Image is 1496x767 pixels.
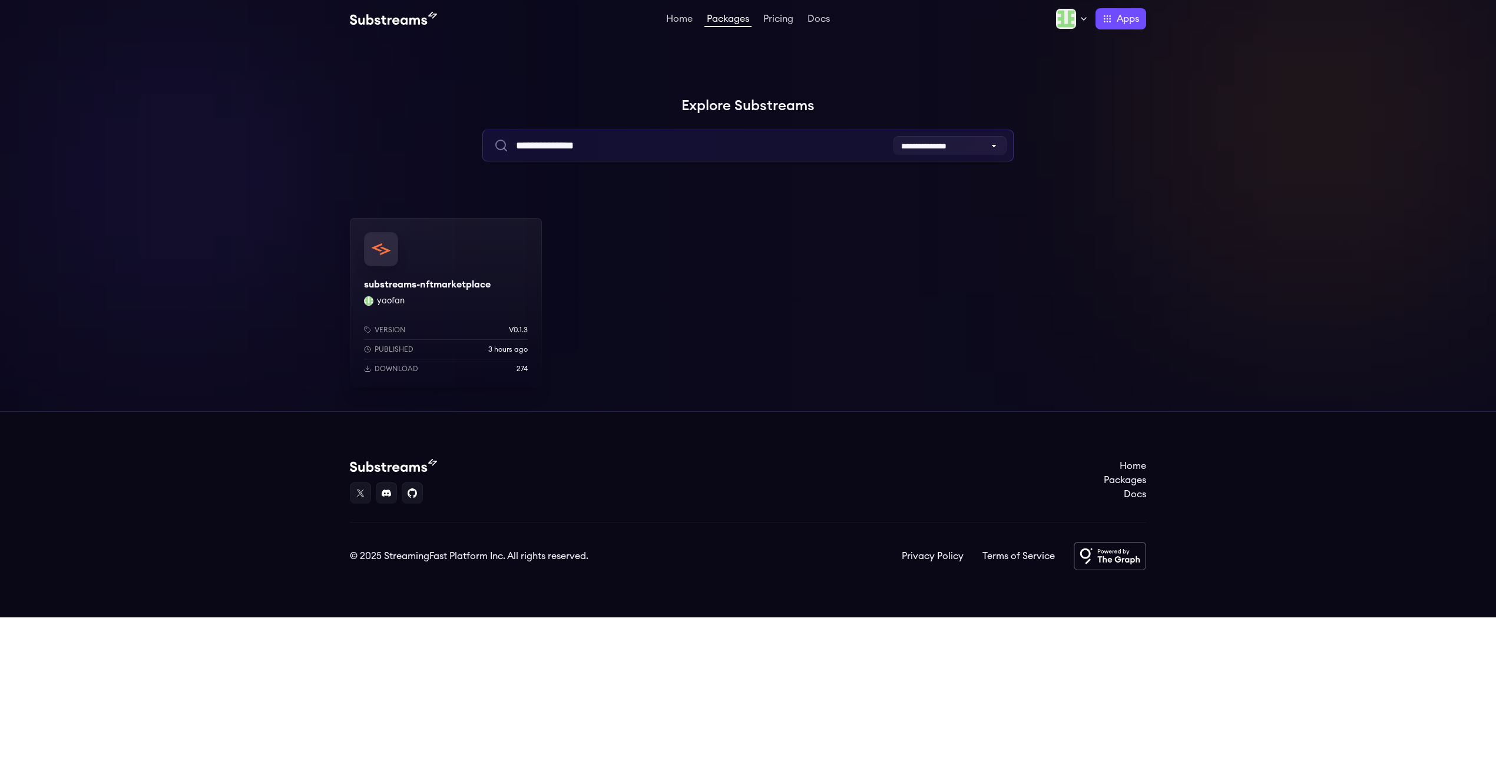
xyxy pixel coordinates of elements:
a: Home [1104,459,1146,473]
a: Pricing [761,14,796,26]
p: Download [375,364,418,373]
p: 274 [517,364,528,373]
p: 3 hours ago [488,345,528,354]
p: Published [375,345,413,354]
img: Powered by The Graph [1074,542,1146,570]
img: Profile [1055,8,1077,29]
a: Terms of Service [982,549,1055,563]
img: Substream's logo [350,459,437,473]
a: Privacy Policy [902,549,964,563]
a: substreams-nftmarketplacesubstreams-nftmarketplaceyaofan yaofanVersionv0.1.3Published3 hours agoD... [350,218,542,388]
h1: Explore Substreams [350,94,1146,118]
p: v0.1.3 [509,325,528,335]
a: Docs [1104,487,1146,501]
span: Apps [1117,12,1139,26]
button: yaofan [377,295,405,307]
a: Home [664,14,695,26]
img: Substream's logo [350,12,437,26]
a: Docs [805,14,832,26]
a: Packages [704,14,752,27]
p: Version [375,325,406,335]
div: © 2025 StreamingFast Platform Inc. All rights reserved. [350,549,588,563]
a: Packages [1104,473,1146,487]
